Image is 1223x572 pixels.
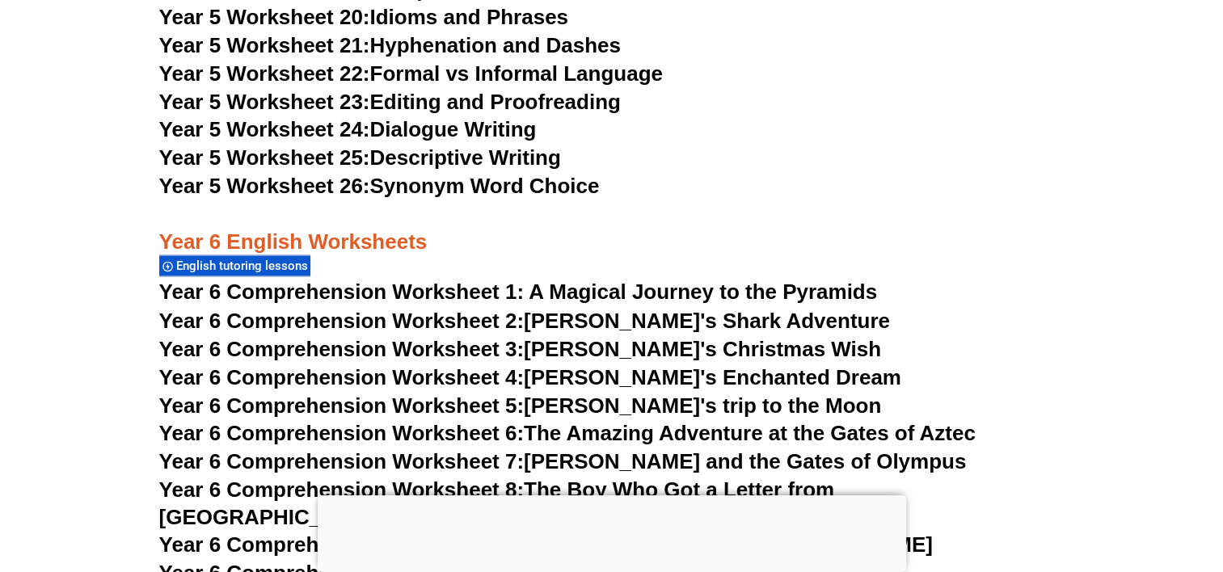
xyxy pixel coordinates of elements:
[954,390,1223,572] iframe: Chat Widget
[159,145,561,170] a: Year 5 Worksheet 25:Descriptive Writing
[159,90,621,114] a: Year 5 Worksheet 23:Editing and Proofreading
[159,61,370,86] span: Year 5 Worksheet 22:
[176,259,313,273] span: English tutoring lessons
[159,254,310,276] div: English tutoring lessons
[159,393,525,417] span: Year 6 Comprehension Worksheet 5:
[318,495,906,568] iframe: Advertisement
[159,364,901,389] a: Year 6 Comprehension Worksheet 4:[PERSON_NAME]'s Enchanted Dream
[159,448,967,473] a: Year 6 Comprehension Worksheet 7:[PERSON_NAME] and the Gates of Olympus
[159,336,882,360] a: Year 6 Comprehension Worksheet 3:[PERSON_NAME]'s Christmas Wish
[159,393,882,417] a: Year 6 Comprehension Worksheet 5:[PERSON_NAME]'s trip to the Moon
[159,280,878,304] a: Year 6 Comprehension Worksheet 1: A Magical Journey to the Pyramids
[159,5,568,29] a: Year 5 Worksheet 20:Idioms and Phrases
[159,477,525,501] span: Year 6 Comprehension Worksheet 8:
[159,33,621,57] a: Year 5 Worksheet 21:Hyphenation and Dashes
[159,117,370,141] span: Year 5 Worksheet 24:
[159,308,890,332] a: Year 6 Comprehension Worksheet 2:[PERSON_NAME]'s Shark Adventure
[159,420,525,444] span: Year 6 Comprehension Worksheet 6:
[159,90,370,114] span: Year 5 Worksheet 23:
[159,201,1065,256] h3: Year 6 English Worksheets
[159,117,537,141] a: Year 5 Worksheet 24:Dialogue Writing
[159,145,370,170] span: Year 5 Worksheet 25:
[159,174,600,198] a: Year 5 Worksheet 26:Synonym Word Choice
[159,532,525,556] span: Year 6 Comprehension Worksheet 9:
[159,477,835,528] a: Year 6 Comprehension Worksheet 8:The Boy Who Got a Letter from [GEOGRAPHIC_DATA]
[159,61,663,86] a: Year 5 Worksheet 22:Formal vs Informal Language
[159,33,370,57] span: Year 5 Worksheet 21:
[159,448,525,473] span: Year 6 Comprehension Worksheet 7:
[159,174,370,198] span: Year 5 Worksheet 26:
[159,336,525,360] span: Year 6 Comprehension Worksheet 3:
[159,532,933,556] a: Year 6 Comprehension Worksheet 9:The Amazing Dream of [PERSON_NAME]
[159,5,370,29] span: Year 5 Worksheet 20:
[159,364,525,389] span: Year 6 Comprehension Worksheet 4:
[159,308,525,332] span: Year 6 Comprehension Worksheet 2:
[159,420,976,444] a: Year 6 Comprehension Worksheet 6:The Amazing Adventure at the Gates of Aztec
